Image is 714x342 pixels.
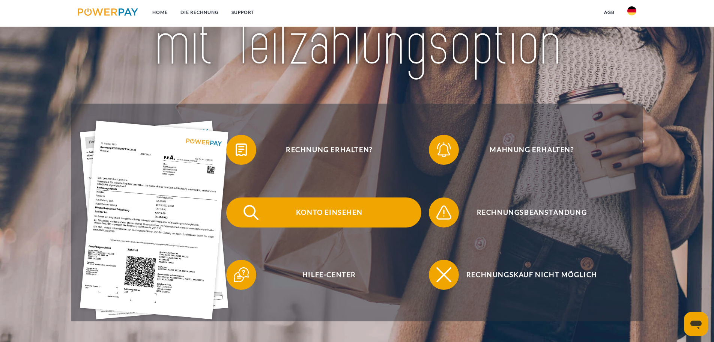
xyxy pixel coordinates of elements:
[598,6,621,19] a: agb
[226,197,421,227] button: Konto einsehen
[174,6,225,19] a: DIE RECHNUNG
[434,203,453,222] img: qb_warning.svg
[684,312,708,336] iframe: Schaltfläche zum Öffnen des Messaging-Fensters
[434,265,453,284] img: qb_close.svg
[440,197,624,227] span: Rechnungsbeanstandung
[226,135,421,165] button: Rechnung erhalten?
[226,260,421,290] button: Hilfe-Center
[232,265,251,284] img: qb_help.svg
[429,135,624,165] button: Mahnung erhalten?
[80,121,229,319] img: single_invoice_powerpay_de.jpg
[146,6,174,19] a: Home
[429,260,624,290] button: Rechnungskauf nicht möglich
[225,6,261,19] a: SUPPORT
[627,6,636,15] img: de
[434,140,453,159] img: qb_bell.svg
[429,197,624,227] button: Rechnungsbeanstandung
[242,203,260,222] img: qb_search.svg
[78,8,138,16] img: logo-powerpay.svg
[237,197,421,227] span: Konto einsehen
[237,135,421,165] span: Rechnung erhalten?
[232,140,251,159] img: qb_bill.svg
[440,260,624,290] span: Rechnungskauf nicht möglich
[237,260,421,290] span: Hilfe-Center
[440,135,624,165] span: Mahnung erhalten?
